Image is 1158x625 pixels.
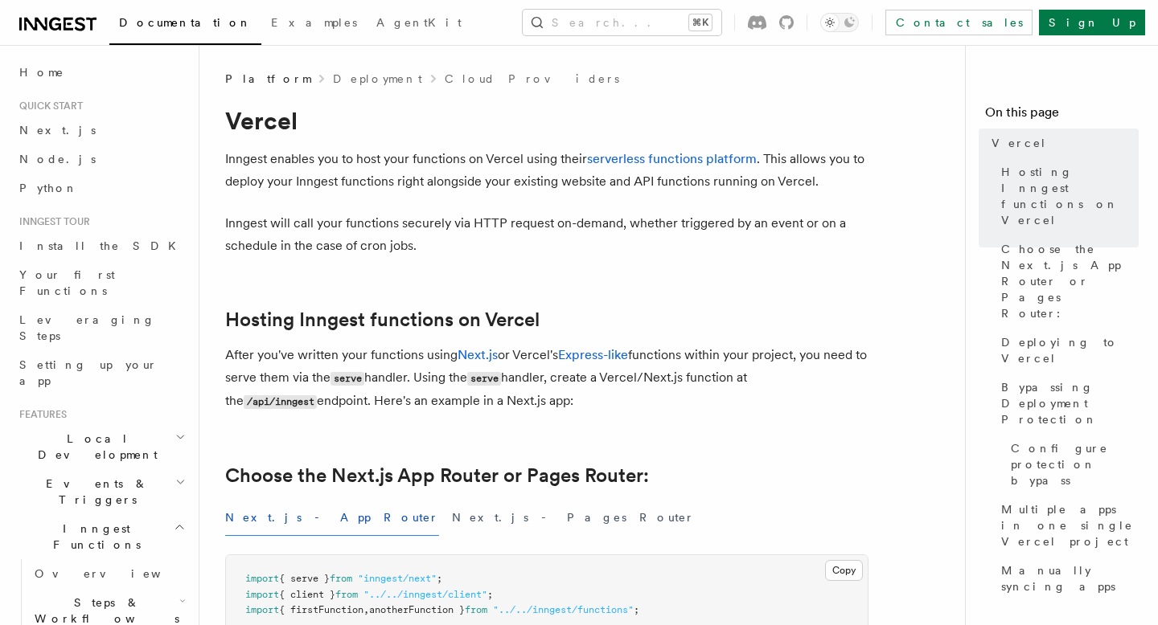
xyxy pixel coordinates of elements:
code: /api/inngest [244,395,317,409]
a: serverless functions platform [587,151,757,166]
a: Bypassing Deployment Protection [995,373,1139,434]
span: { serve } [279,573,330,584]
span: ; [634,604,639,615]
a: Choose the Next.js App Router or Pages Router: [995,235,1139,328]
a: Python [13,174,189,202]
code: serve [467,372,501,386]
a: Choose the Next.js App Router or Pages Router: [225,464,649,487]
a: Next.js [13,116,189,145]
span: "../../inngest/functions" [493,604,634,615]
a: Sign Up [1039,10,1145,35]
span: , [363,604,369,615]
span: Local Development [13,431,175,463]
a: Install the SDK [13,231,189,260]
a: Hosting Inngest functions on Vercel [995,157,1139,235]
span: anotherFunction } [369,604,465,615]
span: import [245,589,279,600]
span: Next.js [19,124,96,137]
span: Quick start [13,100,83,112]
a: Vercel [985,129,1139,157]
a: Overview [28,559,189,588]
a: Home [13,58,189,87]
span: ; [487,589,493,600]
a: Contact sales [885,10,1033,35]
span: Python [19,182,78,194]
a: Hosting Inngest functions on Vercel [225,308,540,331]
span: Platform [225,71,310,87]
span: Manually syncing apps [1001,562,1139,594]
span: import [245,604,279,615]
button: Local Development [13,424,189,469]
a: Leveraging Steps [13,305,189,350]
span: Examples [271,16,357,29]
p: After you've written your functions using or Vercel's functions within your project, you need to ... [225,344,868,413]
p: Inngest enables you to host your functions on Vercel using their . This allows you to deploy your... [225,148,868,193]
span: { client } [279,589,335,600]
span: Choose the Next.js App Router or Pages Router: [1001,241,1139,321]
a: Deployment [333,71,422,87]
a: Examples [261,5,367,43]
span: Your first Functions [19,268,115,297]
a: Node.js [13,145,189,174]
span: import [245,573,279,584]
span: ; [437,573,442,584]
a: Cloud Providers [445,71,619,87]
span: Home [19,64,64,80]
h4: On this page [985,103,1139,129]
a: Next.js [458,347,498,362]
a: Configure protection bypass [1004,434,1139,495]
code: serve [331,372,364,386]
p: Inngest will call your functions securely via HTTP request on-demand, whether triggered by an eve... [225,212,868,257]
span: Bypassing Deployment Protection [1001,379,1139,427]
span: { firstFunction [279,604,363,615]
span: from [335,589,358,600]
span: Inngest tour [13,215,90,228]
span: "inngest/next" [358,573,437,584]
kbd: ⌘K [689,14,712,31]
h1: Vercel [225,106,868,135]
button: Copy [825,560,863,581]
span: Events & Triggers [13,476,175,508]
button: Next.js - Pages Router [452,500,695,536]
span: AgentKit [376,16,462,29]
button: Search...⌘K [523,10,721,35]
span: Vercel [992,135,1047,151]
span: Configure protection bypass [1011,440,1139,488]
button: Next.js - App Router [225,500,439,536]
span: Install the SDK [19,239,186,252]
a: Multiple apps in one single Vercel project [995,495,1139,556]
span: Overview [35,567,200,580]
span: Hosting Inngest functions on Vercel [1001,164,1139,228]
span: "../../inngest/client" [363,589,487,600]
a: AgentKit [367,5,471,43]
button: Inngest Functions [13,514,189,559]
span: from [330,573,352,584]
span: Setting up your app [19,358,158,387]
a: Deploying to Vercel [995,328,1139,373]
span: from [465,604,487,615]
button: Events & Triggers [13,469,189,514]
span: Deploying to Vercel [1001,334,1139,366]
button: Toggle dark mode [820,13,859,32]
a: Your first Functions [13,260,189,305]
span: Documentation [119,16,252,29]
a: Documentation [109,5,261,45]
span: Node.js [19,153,96,165]
span: Inngest Functions [13,521,174,553]
span: Multiple apps in one single Vercel project [1001,501,1139,549]
a: Express-like [558,347,628,362]
span: Leveraging Steps [19,313,155,342]
a: Setting up your app [13,350,189,395]
a: Manually syncing apps [995,556,1139,601]
span: Features [13,408,67,421]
